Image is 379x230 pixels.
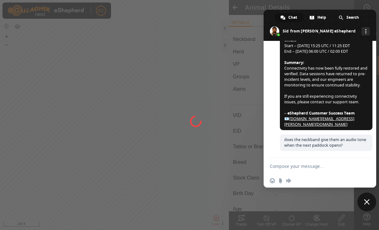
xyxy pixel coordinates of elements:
[317,13,326,22] span: Help
[357,193,376,211] div: Close chat
[270,164,356,169] textarea: Compose your message...
[270,178,275,183] span: Insert an emoji
[346,13,359,22] span: Search
[286,178,291,183] span: Audio message
[278,178,283,183] span: Send a file
[284,60,304,65] span: Summary:
[288,13,297,22] span: Chat
[284,116,354,127] a: [DOMAIN_NAME][EMAIL_ADDRESS][PERSON_NAME][DOMAIN_NAME]
[275,13,303,22] div: Chat
[284,110,355,116] span: – eShepherd Customer Success Team
[284,8,368,127] span: ✅ Service Restored Cellular Network Outage (Super SIM – Data Connectivity) Start – [DATE] 15:25 U...
[361,27,370,36] div: More channels
[333,13,365,22] div: Search
[304,13,332,22] div: Help
[284,137,366,148] span: does the neckband give them an audio tone when the next paddock opens?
